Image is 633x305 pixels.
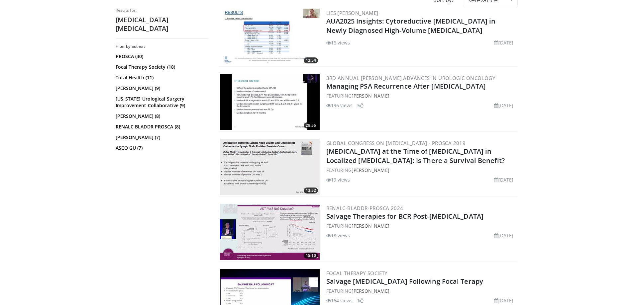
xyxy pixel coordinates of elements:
[304,188,318,193] span: 13:52
[494,297,514,304] li: [DATE]
[326,222,516,229] div: FEATURING
[326,75,496,81] a: 3rd Annual [PERSON_NAME] Advances In Urologic Oncology
[220,139,320,195] img: 493820db-aa51-41f9-a41b-71cf2d69e16c.300x170_q85_crop-smart_upscale.jpg
[326,232,350,239] li: 18 views
[116,74,207,81] a: Total Health (11)
[494,176,514,183] li: [DATE]
[326,287,516,294] div: FEATURING
[220,9,320,65] img: ef6e0972-27b4-4326-bee2-975f7544f550.300x170_q85_crop-smart_upscale.jpg
[116,145,207,151] a: ASCO GU (7)
[357,102,364,109] li: 3
[326,17,496,35] a: AUA2025 Insights: Cytoreductive [MEDICAL_DATA] in Newly Diagnosed High-Volume [MEDICAL_DATA]
[326,176,350,183] li: 19 views
[116,64,207,70] a: Focal Therapy Society (18)
[326,212,484,221] a: Salvage Therapies for BCR Post-[MEDICAL_DATA]
[326,147,505,165] a: [MEDICAL_DATA] at the Time of [MEDICAL_DATA] in Localized [MEDICAL_DATA]: Is There a Survival Ben...
[326,10,378,16] a: Lies [PERSON_NAME]
[352,288,389,294] a: [PERSON_NAME]
[220,139,320,195] a: 13:52
[494,232,514,239] li: [DATE]
[220,74,320,130] a: 28:56
[326,102,353,109] li: 196 views
[220,204,320,260] img: 157947f3-ee6a-475d-9a8e-b975f0ad2130.300x170_q85_crop-smart_upscale.jpg
[326,140,466,146] a: Global Congress on [MEDICAL_DATA] - PROSCA 2019
[116,16,209,33] h2: [MEDICAL_DATA] [MEDICAL_DATA]
[220,9,320,65] a: 12:54
[352,93,389,99] a: [PERSON_NAME]
[304,122,318,128] span: 28:56
[116,113,207,119] a: [PERSON_NAME] (8)
[326,297,353,304] li: 164 views
[304,253,318,259] span: 15:10
[116,53,207,60] a: PROSCA (30)
[326,270,388,276] a: Focal Therapy Society
[352,167,389,173] a: [PERSON_NAME]
[326,39,350,46] li: 16 views
[494,39,514,46] li: [DATE]
[304,57,318,63] span: 12:54
[357,297,364,304] li: 1
[326,277,483,286] a: Salvage [MEDICAL_DATA] Following Focal Terapy
[116,85,207,92] a: [PERSON_NAME] (9)
[116,44,209,49] h3: Filter by author:
[326,205,403,211] a: RENALC-BLADDR-PROSCA 2024
[326,92,516,99] div: FEATURING
[220,74,320,130] img: d574e98a-a096-4628-a2c5-bb4fab48be3f.300x170_q85_crop-smart_upscale.jpg
[116,123,207,130] a: RENALC BLADDR PROSCA (8)
[326,82,486,91] a: Managing PSA Recurrence After [MEDICAL_DATA]
[326,167,516,174] div: FEATURING
[220,204,320,260] a: 15:10
[116,134,207,141] a: [PERSON_NAME] (7)
[352,223,389,229] a: [PERSON_NAME]
[116,96,207,109] a: [US_STATE] Urological Surgery Improvement Collaborative (9)
[494,102,514,109] li: [DATE]
[116,8,209,13] p: Results for:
